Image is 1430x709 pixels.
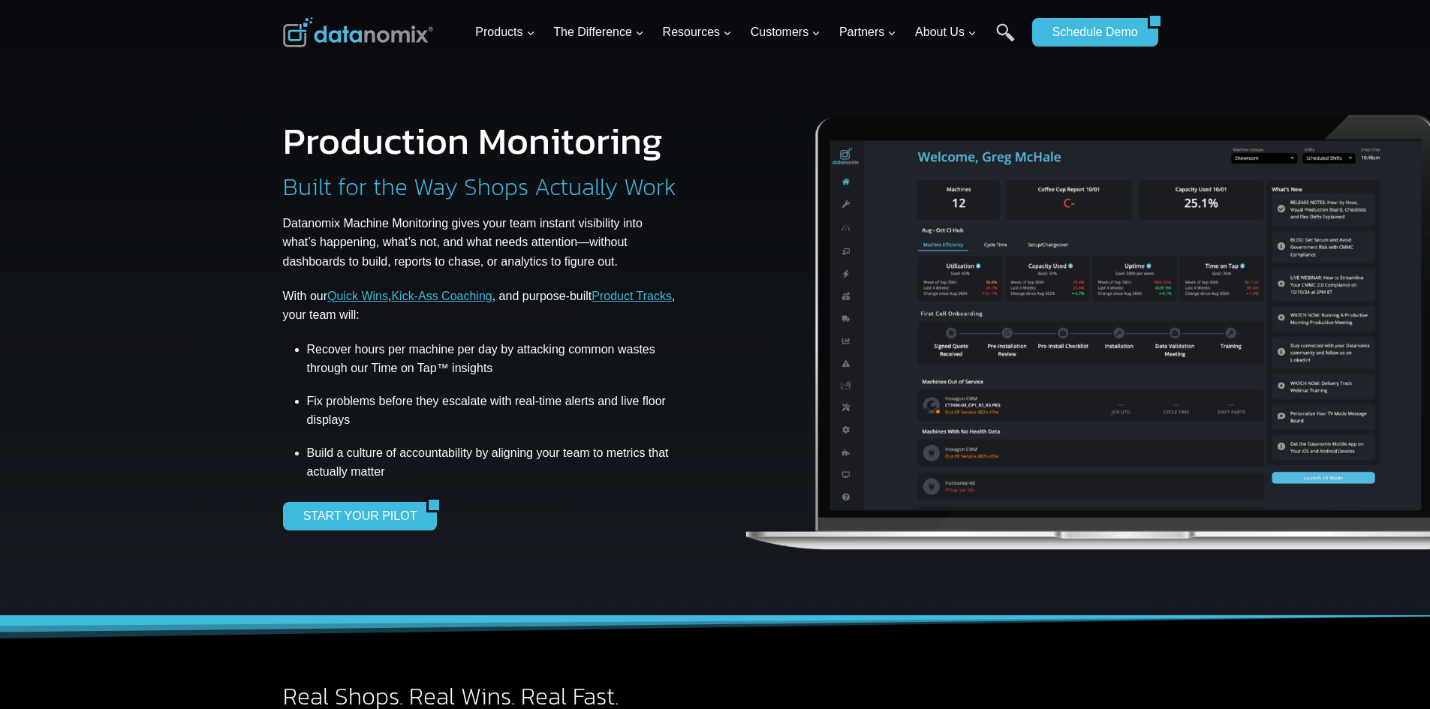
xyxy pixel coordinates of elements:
nav: Primary Navigation [469,8,1025,57]
a: Quick Wins [327,290,388,302]
span: Products [475,23,534,42]
a: Product Tracks [592,290,672,302]
span: Customers [751,23,820,42]
p: With our , , and purpose-built , your team will: [283,287,679,325]
span: About Us [915,23,977,42]
li: Recover hours per machine per day by attacking common wastes through our Time on Tap™ insights [307,340,679,383]
h2: Built for the Way Shops Actually Work [283,175,676,199]
li: Build a culture of accountability by aligning your team to metrics that actually matter [307,438,679,487]
a: Search [996,23,1015,57]
img: Datanomix [283,17,433,47]
span: The Difference [553,23,644,42]
a: Kick-Ass Coaching [391,290,492,302]
a: Schedule Demo [1032,18,1148,47]
span: Partners [839,23,896,42]
span: Resources [663,23,732,42]
h1: Production Monitoring [283,122,663,160]
p: Datanomix Machine Monitoring gives your team instant visibility into what’s happening, what’s not... [283,214,679,272]
h2: Real Shops. Real Wins. Real Fast. [283,684,833,708]
a: START YOUR PILOT [283,502,427,530]
li: Fix problems before they escalate with real-time alerts and live floor displays [307,383,679,438]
